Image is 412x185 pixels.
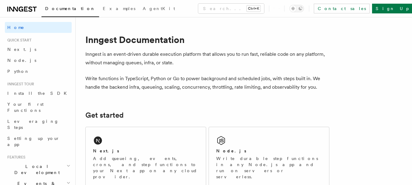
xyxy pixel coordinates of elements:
[5,44,72,55] a: Next.js
[85,34,329,45] h1: Inngest Documentation
[5,99,72,116] a: Your first Functions
[7,69,30,74] span: Python
[5,38,31,43] span: Quick start
[314,4,370,13] a: Contact sales
[93,148,119,154] h2: Next.js
[5,55,72,66] a: Node.js
[7,119,59,130] span: Leveraging Steps
[198,4,264,13] button: Search...Ctrl+K
[103,6,135,11] span: Examples
[216,148,246,154] h2: Node.js
[5,66,72,77] a: Python
[247,5,260,12] kbd: Ctrl+K
[216,155,322,180] p: Write durable step functions in any Node.js app and run on servers or serverless.
[5,163,66,176] span: Local Development
[5,133,72,150] a: Setting up your app
[7,91,70,96] span: Install the SDK
[93,155,199,180] p: Add queueing, events, crons, and step functions to your Next app on any cloud provider.
[85,74,329,91] p: Write functions in TypeScript, Python or Go to power background and scheduled jobs, with steps bu...
[143,6,175,11] span: AgentKit
[85,50,329,67] p: Inngest is an event-driven durable execution platform that allows you to run fast, reliable code ...
[99,2,139,16] a: Examples
[5,88,72,99] a: Install the SDK
[289,5,304,12] button: Toggle dark mode
[139,2,179,16] a: AgentKit
[45,6,95,11] span: Documentation
[7,58,36,63] span: Node.js
[7,47,36,52] span: Next.js
[85,111,124,119] a: Get started
[5,116,72,133] a: Leveraging Steps
[7,24,24,30] span: Home
[5,22,72,33] a: Home
[41,2,99,17] a: Documentation
[7,136,60,147] span: Setting up your app
[5,155,25,160] span: Features
[5,161,72,178] button: Local Development
[7,102,44,113] span: Your first Functions
[5,82,34,87] span: Inngest tour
